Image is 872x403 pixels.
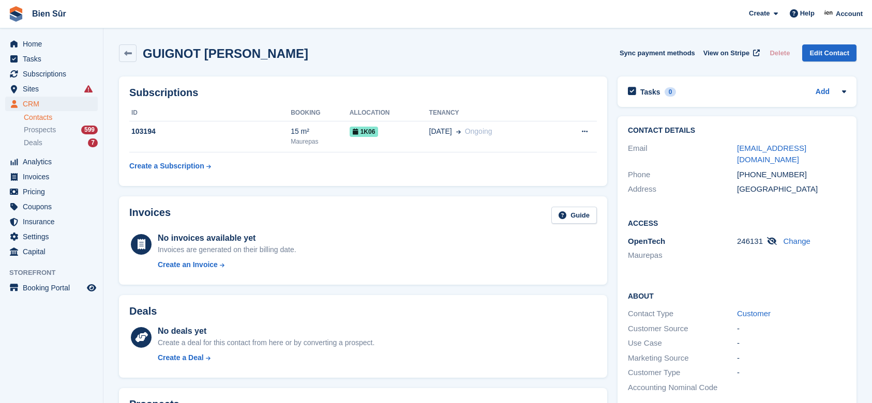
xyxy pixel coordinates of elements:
h2: Subscriptions [129,87,597,99]
a: Contacts [24,113,98,122]
span: Create [749,8,770,19]
div: Customer Type [628,367,737,379]
a: menu [5,37,98,51]
a: menu [5,52,98,66]
div: - [737,323,846,335]
div: Email [628,143,737,166]
span: Pricing [23,184,85,199]
div: Marketing Source [628,352,737,364]
span: Subscriptions [23,67,85,81]
span: Booking Portal [23,281,85,295]
i: Smart entry sync failures have occurred [84,85,93,93]
a: menu [5,184,98,199]
span: 246131 [737,237,763,245]
div: - [737,367,846,379]
div: - [737,352,846,364]
a: menu [5,244,98,259]
div: [PHONE_NUMBER] [737,169,846,181]
h2: Invoices [129,207,171,224]
th: ID [129,105,291,121]
th: Booking [291,105,350,121]
span: View on Stripe [703,48,749,58]
div: 599 [81,126,98,134]
a: menu [5,97,98,111]
a: Guide [551,207,597,224]
a: menu [5,67,98,81]
div: Address [628,183,737,195]
a: Deals 7 [24,137,98,148]
a: Create a Subscription [129,157,211,176]
a: View on Stripe [699,44,762,61]
span: Insurance [23,214,85,229]
a: menu [5,229,98,244]
li: Maurepas [628,250,737,261]
div: 15 m² [291,126,350,137]
div: Accounting Nominal Code [628,382,737,394]
div: Create a Subscription [129,161,204,172]
div: No deals yet [158,325,374,337]
span: 1K06 [350,127,379,137]
a: menu [5,281,98,295]
span: Tasks [23,52,85,66]
span: [DATE] [429,126,452,137]
a: [EMAIL_ADDRESS][DOMAIN_NAME] [737,144,806,164]
span: Capital [23,244,85,259]
a: menu [5,199,98,214]
a: menu [5,214,98,229]
h2: Contact Details [628,127,846,135]
div: Create an Invoice [158,259,218,270]
div: Use Case [628,337,737,349]
div: Phone [628,169,737,181]
span: Analytics [23,154,85,169]
a: Add [816,86,830,98]
h2: Access [628,218,846,228]
div: No invoices available yet [158,232,296,244]
span: Settings [23,229,85,244]
div: 7 [88,138,98,147]
img: Asmaa Habri [824,8,834,19]
a: Change [783,237,810,245]
span: Account [836,9,863,19]
div: 0 [665,87,676,97]
div: 103194 [129,126,291,137]
button: Delete [765,44,794,61]
div: Create a Deal [158,352,204,363]
div: Contact Type [628,308,737,320]
a: Edit Contact [802,44,856,61]
span: Sites [23,82,85,96]
span: Prospects [24,125,56,135]
img: stora-icon-8386f47178a22dfd0bd8f6a31ec36ba5ce8667c1dd55bd0f319d3a0aa187defe.svg [8,6,24,22]
span: Deals [24,138,42,148]
a: Create an Invoice [158,259,296,270]
span: Storefront [9,268,103,278]
h2: About [628,290,846,301]
span: CRM [23,97,85,111]
span: Ongoing [465,127,492,135]
a: Preview store [85,282,98,294]
div: - [737,337,846,349]
a: Create a Deal [158,352,374,363]
th: Allocation [350,105,429,121]
th: Tenancy [429,105,554,121]
h2: Deals [129,305,157,317]
div: Create a deal for this contact from here or by converting a prospect. [158,337,374,348]
div: Invoices are generated on their billing date. [158,244,296,255]
h2: Tasks [640,87,660,97]
span: Home [23,37,85,51]
span: Invoices [23,169,85,184]
span: Help [800,8,815,19]
div: Customer Source [628,323,737,335]
a: menu [5,154,98,169]
a: menu [5,169,98,184]
a: Customer [737,309,771,318]
a: Prospects 599 [24,125,98,135]
button: Sync payment methods [620,44,695,61]
a: Bien Sûr [28,5,70,22]
span: OpenTech [628,237,665,245]
div: Maurepas [291,137,350,146]
span: Coupons [23,199,85,214]
a: menu [5,82,98,96]
div: [GEOGRAPHIC_DATA] [737,183,846,195]
h2: GUIGNOT [PERSON_NAME] [143,47,308,60]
